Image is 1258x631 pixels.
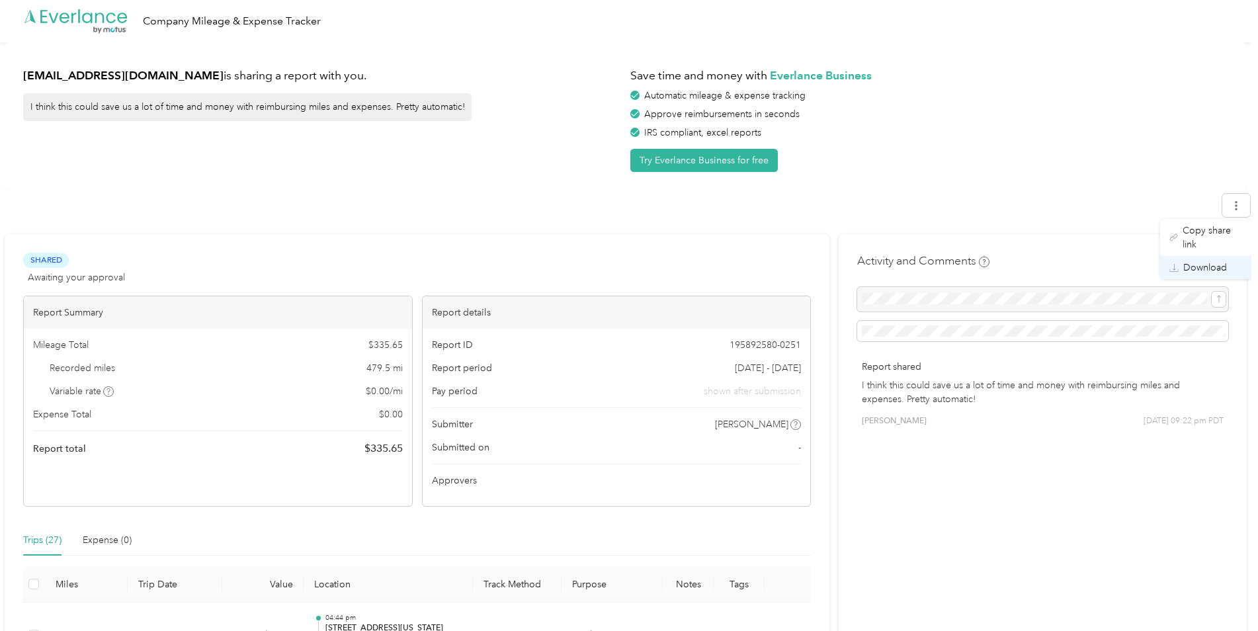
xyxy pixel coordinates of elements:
th: Tags [714,566,765,603]
span: [DATE] 09:22 pm PDT [1144,415,1224,427]
h1: is sharing a report with you. [23,67,621,84]
th: Miles [45,566,128,603]
th: Notes [663,566,714,603]
span: Expense Total [33,407,91,421]
span: $ 335.65 [364,441,403,456]
span: Copy share link [1183,224,1242,251]
span: Report ID [432,338,473,352]
span: Download [1183,261,1227,274]
span: [PERSON_NAME] [715,417,788,431]
span: IRS compliant, excel reports [644,127,761,138]
span: Approve reimbursements in seconds [644,108,800,120]
span: shown after submission [704,384,801,398]
span: 195892580-0251 [730,338,801,352]
span: Mileage Total [33,338,89,352]
span: Submitter [432,417,473,431]
span: 479.5 mi [366,361,403,375]
th: Location [304,566,473,603]
div: Report details [423,296,811,329]
th: Value [222,566,304,603]
div: Company Mileage & Expense Tracker [143,13,321,30]
h4: Activity and Comments [857,253,989,269]
button: Try Everlance Business for free [630,149,778,172]
span: $ 0.00 [379,407,403,421]
h1: Save time and money with [630,67,1228,84]
span: Report period [432,361,492,375]
span: - [798,441,801,454]
span: Approvers [432,474,477,487]
span: Pay period [432,384,478,398]
span: [DATE] - [DATE] [735,361,801,375]
span: Submitted on [432,441,489,454]
div: Report Summary [24,296,412,329]
th: Trip Date [128,566,222,603]
p: 04:44 pm [325,613,463,622]
span: Variable rate [50,384,114,398]
span: $ 335.65 [368,338,403,352]
div: Trips (27) [23,533,62,548]
span: Recorded miles [50,361,115,375]
p: I think this could save us a lot of time and money with reimbursing miles and expenses. Pretty au... [862,378,1224,406]
span: [PERSON_NAME] [862,415,927,427]
div: I think this could save us a lot of time and money with reimbursing miles and expenses. Pretty au... [23,93,472,121]
span: Automatic mileage & expense tracking [644,90,806,101]
p: Report shared [862,360,1224,374]
strong: Everlance Business [770,68,872,82]
strong: [EMAIL_ADDRESS][DOMAIN_NAME] [23,68,224,82]
th: Track Method [473,566,561,603]
div: Expense (0) [83,533,132,548]
span: Awaiting your approval [28,271,125,284]
span: Shared [23,253,69,268]
th: Purpose [562,566,663,603]
span: Report total [33,442,86,456]
span: $ 0.00 / mi [366,384,403,398]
